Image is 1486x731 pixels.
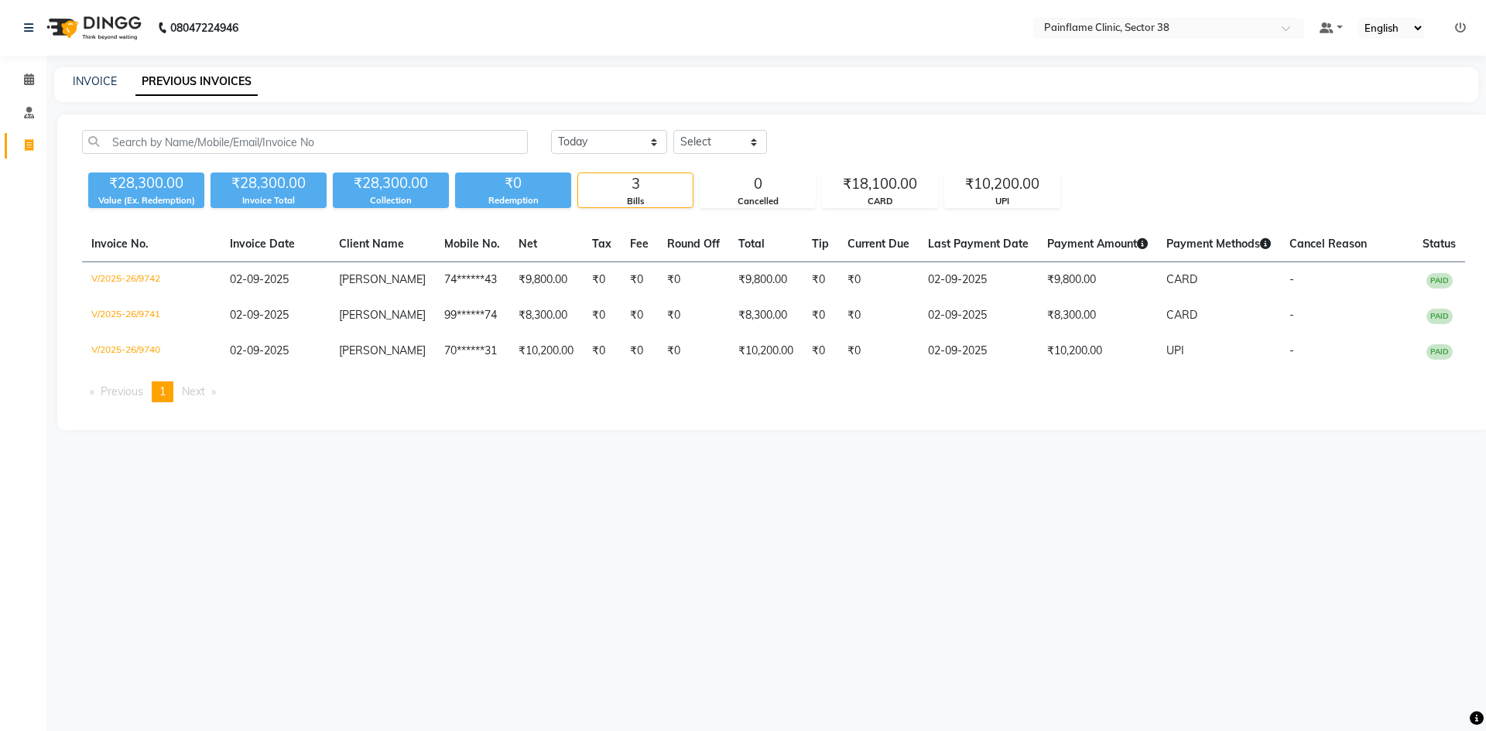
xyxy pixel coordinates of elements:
[82,333,221,369] td: V/2025-26/9740
[339,308,426,322] span: [PERSON_NAME]
[658,333,729,369] td: ₹0
[159,384,166,398] span: 1
[135,68,258,96] a: PREVIOUS INVOICES
[1289,237,1367,251] span: Cancel Reason
[444,237,500,251] span: Mobile No.
[1426,344,1453,360] span: PAID
[658,298,729,333] td: ₹0
[738,237,765,251] span: Total
[339,272,426,286] span: [PERSON_NAME]
[630,237,649,251] span: Fee
[333,194,449,207] div: Collection
[928,237,1029,251] span: Last Payment Date
[621,262,658,299] td: ₹0
[621,333,658,369] td: ₹0
[919,333,1038,369] td: 02-09-2025
[838,262,919,299] td: ₹0
[919,262,1038,299] td: 02-09-2025
[82,262,221,299] td: V/2025-26/9742
[583,298,621,333] td: ₹0
[578,195,693,208] div: Bills
[509,298,583,333] td: ₹8,300.00
[211,173,327,194] div: ₹28,300.00
[803,262,838,299] td: ₹0
[803,333,838,369] td: ₹0
[583,333,621,369] td: ₹0
[455,173,571,194] div: ₹0
[1038,333,1157,369] td: ₹10,200.00
[88,173,204,194] div: ₹28,300.00
[230,343,289,357] span: 02-09-2025
[170,6,238,50] b: 08047224946
[339,343,426,357] span: [PERSON_NAME]
[667,237,720,251] span: Round Off
[91,237,149,251] span: Invoice No.
[101,384,143,398] span: Previous
[838,333,919,369] td: ₹0
[945,195,1060,208] div: UPI
[729,262,803,299] td: ₹9,800.00
[1289,308,1294,322] span: -
[339,237,404,251] span: Client Name
[803,298,838,333] td: ₹0
[621,298,658,333] td: ₹0
[88,194,204,207] div: Value (Ex. Redemption)
[1289,272,1294,286] span: -
[578,173,693,195] div: 3
[658,262,729,299] td: ₹0
[519,237,537,251] span: Net
[509,333,583,369] td: ₹10,200.00
[1166,308,1197,322] span: CARD
[729,298,803,333] td: ₹8,300.00
[82,381,1465,402] nav: Pagination
[1423,237,1456,251] span: Status
[82,130,528,154] input: Search by Name/Mobile/Email/Invoice No
[583,262,621,299] td: ₹0
[230,308,289,322] span: 02-09-2025
[230,272,289,286] span: 02-09-2025
[73,74,117,88] a: INVOICE
[1038,262,1157,299] td: ₹9,800.00
[700,173,815,195] div: 0
[919,298,1038,333] td: 02-09-2025
[592,237,611,251] span: Tax
[333,173,449,194] div: ₹28,300.00
[1166,272,1197,286] span: CARD
[1047,237,1148,251] span: Payment Amount
[82,298,221,333] td: V/2025-26/9741
[1166,237,1271,251] span: Payment Methods
[1038,298,1157,333] td: ₹8,300.00
[945,173,1060,195] div: ₹10,200.00
[1426,273,1453,289] span: PAID
[39,6,146,50] img: logo
[838,298,919,333] td: ₹0
[182,384,205,398] span: Next
[847,237,909,251] span: Current Due
[211,194,327,207] div: Invoice Total
[1289,343,1294,357] span: -
[1426,309,1453,324] span: PAID
[823,173,937,195] div: ₹18,100.00
[812,237,829,251] span: Tip
[455,194,571,207] div: Redemption
[700,195,815,208] div: Cancelled
[509,262,583,299] td: ₹9,800.00
[729,333,803,369] td: ₹10,200.00
[230,237,295,251] span: Invoice Date
[1166,343,1184,357] span: UPI
[823,195,937,208] div: CARD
